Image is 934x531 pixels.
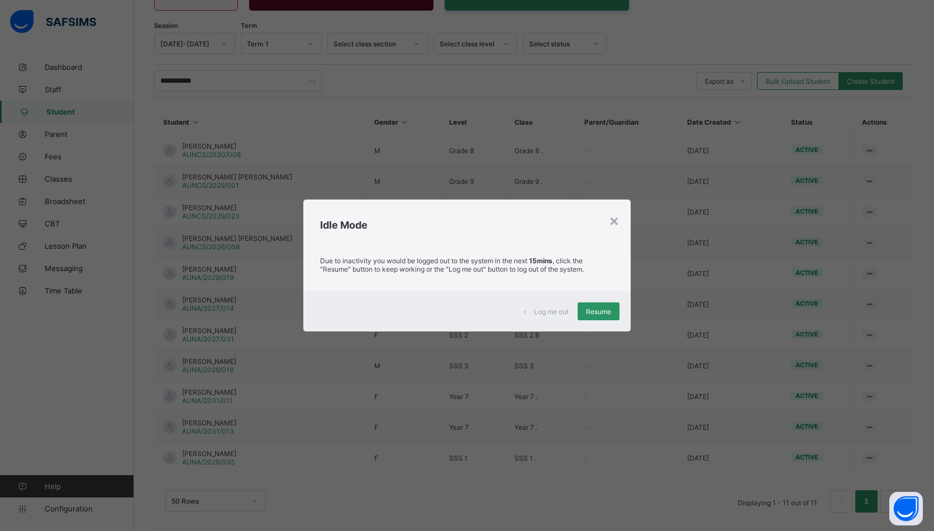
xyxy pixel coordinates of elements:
[586,307,611,316] span: Resume
[889,492,923,525] button: Open asap
[320,257,613,273] p: Due to inactivity you would be logged out to the system in the next , click the "Resume" button t...
[534,307,569,316] span: Log me out
[529,257,552,265] strong: 15mins
[609,211,620,230] div: ×
[320,219,613,231] h2: Idle Mode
